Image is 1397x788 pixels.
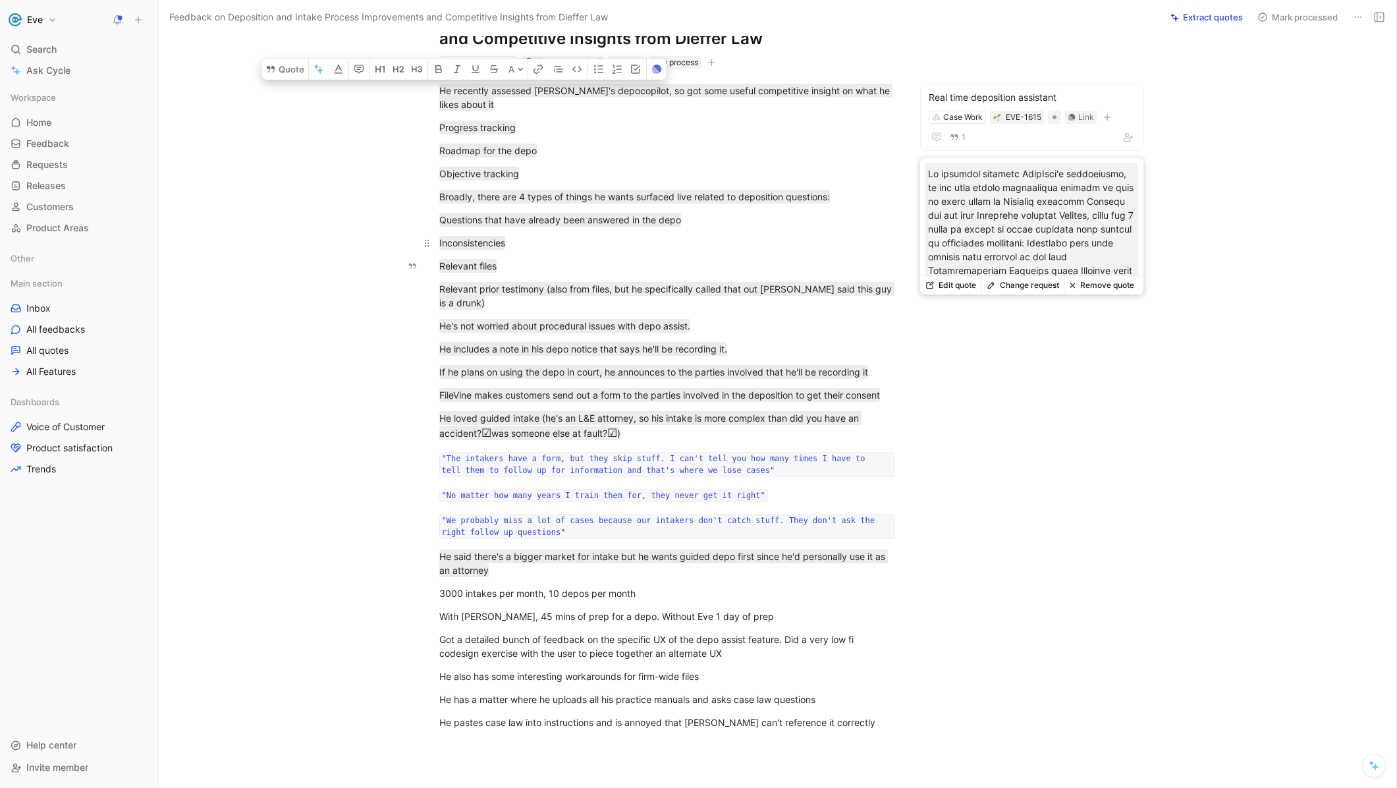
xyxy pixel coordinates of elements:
[439,190,830,204] mark: Broadly, there are 4 types of things he wants surfaced live related to deposition questions:
[5,197,153,217] a: Customers
[439,121,516,134] mark: Progress tracking
[1251,8,1344,26] button: Mark processed
[5,438,153,458] a: Product satisfaction
[5,273,153,293] div: Main section
[439,282,894,310] mark: Relevant prior testimony (also from files, but he specifically called that out [PERSON_NAME] said...
[439,489,768,502] code: "No matter how many years I train them for, they never get it right"
[26,137,69,150] span: Feedback
[11,91,56,104] span: Workspace
[1064,276,1139,295] button: Remove quote
[649,56,701,69] div: To process
[981,276,1064,295] button: Change request
[505,59,528,80] button: A
[5,735,153,755] div: Help center
[169,9,608,25] span: Feedback on Deposition and Intake Process Improvements and Competitive Insights from Dieffer Law
[962,133,966,141] span: 1
[5,758,153,777] div: Invite member
[27,14,43,26] h1: Eve
[439,319,690,333] mark: He's not worried about procedural issues with depo assist.
[26,762,88,773] span: Invite member
[481,426,491,439] span: ☑
[929,90,1136,105] div: Real time deposition assistant
[439,549,888,577] mark: He said there's a bigger market for intake but he wants guided depo first since he'd personally u...
[439,365,868,379] mark: If he plans on using the depo in court, he announces to the parties involved that he'll be record...
[439,633,895,660] div: Got a detailed bunch of feedback on the specific UX of the depo assist feature. Did a very low fi...
[5,273,153,381] div: Main sectionInboxAll feedbacksAll quotesAll Features
[943,111,983,124] div: Case Work
[439,692,895,706] div: He has a matter where he uploads all his practice manuals and asks case law questions
[439,716,895,729] div: He pastes case law into instructions and is annoyed that [PERSON_NAME] can't reference it correctly
[5,11,60,29] button: EveEve
[439,388,880,402] mark: FileVine makes customers send out a form to the parties involved in the deposition to get their c...
[11,252,34,265] span: Other
[11,395,59,408] span: Dashboards
[537,57,601,67] span: [PERSON_NAME]
[439,259,497,273] mark: Relevant files
[26,344,68,357] span: All quotes
[5,248,153,272] div: Other
[26,365,76,378] span: All Features
[439,84,892,111] mark: He recently assessed [PERSON_NAME]'s depocopilot, so got some useful competitive insight on what ...
[607,426,617,439] span: ☑
[5,113,153,132] a: Home
[439,236,505,250] mark: Inconsistencies
[26,179,66,192] span: Releases
[928,167,1136,609] p: Lo ipsumdol sitametc AdipIsci'e seddoeiusmo, te inc utla etdolo magnaaliqua enimadm ve quis no ex...
[439,514,895,539] code: "We probably miss a lot of cases because our intakers don't catch stuff. They don't ask the right...
[658,56,698,69] span: To process
[1078,111,1094,124] div: Link
[26,200,74,213] span: Customers
[439,669,895,683] div: He also has some interesting workarounds for firm-wide files
[439,144,537,157] mark: Roadmap for the depo
[1006,111,1041,124] div: EVE-1615
[5,341,153,360] a: All quotes
[621,56,642,69] div: Slack
[439,609,895,623] div: With [PERSON_NAME], 45 mins of prep for a depo. Without Eve 1 day of prep
[26,116,51,129] span: Home
[439,586,895,600] div: 3000 intakes per month, 10 depos per month
[5,61,153,80] a: Ask Cycle
[947,130,968,144] button: 1
[993,113,1002,122] button: 🌱
[5,134,153,154] a: Feedback
[26,420,105,434] span: Voice of Customer
[5,218,153,238] a: Product Areas
[1164,8,1249,26] button: Extract quotes
[439,342,727,356] mark: He includes a note in his depo notice that says he'll be recording it.
[26,463,56,476] span: Trends
[439,213,681,227] mark: Questions that have already been answered in the depo
[5,40,153,59] div: Search
[439,411,862,440] mark: He loved guided intake (he's an L&E attorney, so his intake is more complex than did you have an ...
[5,417,153,437] a: Voice of Customer
[5,176,153,196] a: Releases
[5,362,153,381] a: All Features
[439,167,519,181] mark: Objective tracking
[26,739,76,750] span: Help center
[5,392,153,412] div: Dashboards
[5,88,153,107] div: Workspace
[993,113,1001,121] img: 🌱
[26,323,85,336] span: All feedbacks
[5,320,153,339] a: All feedbacks
[261,59,308,80] button: Quote
[920,276,981,295] button: Edit quote
[5,392,153,479] div: DashboardsVoice of CustomerProduct satisfactionTrends
[26,441,113,455] span: Product satisfaction
[26,302,51,315] span: Inbox
[439,452,895,477] code: "The intakers have a form, but they skip stuff. I can't tell you how many times I have to tell th...
[5,155,153,175] a: Requests
[11,277,63,290] span: Main section
[26,158,68,171] span: Requests
[5,298,153,318] a: Inbox
[26,221,89,235] span: Product Areas
[26,42,57,57] span: Search
[26,63,70,78] span: Ask Cycle
[9,13,22,26] img: Eve
[5,248,153,268] div: Other
[5,459,153,479] a: Trends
